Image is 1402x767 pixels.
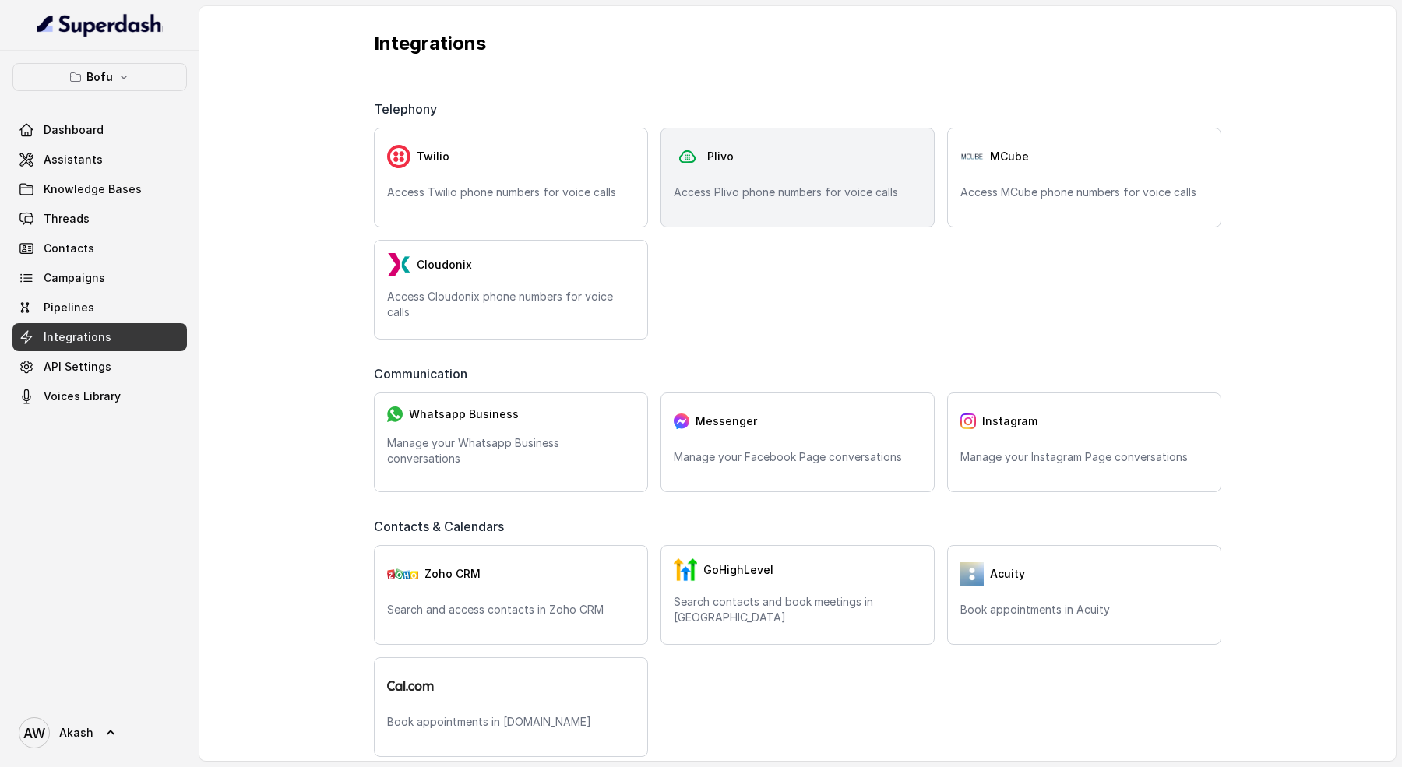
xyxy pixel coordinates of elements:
p: Manage your Whatsapp Business conversations [387,435,635,466]
span: GoHighLevel [703,562,773,578]
text: AW [23,725,45,741]
span: Contacts [44,241,94,256]
img: GHL.59f7fa3143240424d279.png [674,558,697,582]
a: Akash [12,711,187,755]
p: Access Twilio phone numbers for voice calls [387,185,635,200]
img: whatsapp.f50b2aaae0bd8934e9105e63dc750668.svg [387,406,403,422]
img: zohoCRM.b78897e9cd59d39d120b21c64f7c2b3a.svg [387,568,418,579]
img: messenger.2e14a0163066c29f9ca216c7989aa592.svg [674,413,689,429]
img: logo.svg [387,681,434,691]
a: Voices Library [12,382,187,410]
img: instagram.04eb0078a085f83fc525.png [960,413,976,429]
p: Search contacts and book meetings in [GEOGRAPHIC_DATA] [674,594,921,625]
img: LzEnlUgADIwsuYwsTIxNLkxQDEyBEgDTDZAMjs1Qgy9jUyMTMxBzEB8uASKBKLgDqFxF08kI1lQAAAABJRU5ErkJggg== [387,253,410,276]
p: Book appointments in Acuity [960,602,1208,617]
span: Communication [374,364,474,383]
img: Pj9IrDBdEGgAAAABJRU5ErkJggg== [960,152,984,160]
span: Threads [44,211,90,227]
span: Knowledge Bases [44,181,142,197]
span: API Settings [44,359,111,375]
a: Dashboard [12,116,187,144]
a: Threads [12,205,187,233]
span: Instagram [982,413,1037,429]
span: Campaigns [44,270,105,286]
p: Integrations [374,31,1221,56]
span: Plivo [707,149,734,164]
a: Integrations [12,323,187,351]
span: Assistants [44,152,103,167]
a: Assistants [12,146,187,174]
img: light.svg [37,12,163,37]
img: 5vvjV8cQY1AVHSZc2N7qU9QabzYIM+zpgiA0bbq9KFoni1IQNE8dHPp0leJjYW31UJeOyZnSBUO77gdMaNhFCgpjLZzFnVhVC... [960,562,984,586]
span: Contacts & Calendars [374,517,510,536]
span: Telephony [374,100,443,118]
span: Integrations [44,329,111,345]
a: Contacts [12,234,187,262]
a: API Settings [12,353,187,381]
span: Messenger [696,413,757,429]
p: Bofu [86,68,113,86]
p: Book appointments in [DOMAIN_NAME] [387,714,635,730]
span: Cloudonix [417,257,472,273]
p: Access MCube phone numbers for voice calls [960,185,1208,200]
span: Acuity [990,566,1025,582]
a: Campaigns [12,264,187,292]
p: Manage your Facebook Page conversations [674,449,921,465]
span: Zoho CRM [424,566,481,582]
span: Whatsapp Business [409,406,519,422]
span: Voices Library [44,389,121,404]
img: twilio.7c09a4f4c219fa09ad352260b0a8157b.svg [387,145,410,168]
button: Bofu [12,63,187,91]
p: Manage your Instagram Page conversations [960,449,1208,465]
a: Pipelines [12,294,187,322]
a: Knowledge Bases [12,175,187,203]
p: Search and access contacts in Zoho CRM [387,602,635,617]
span: Dashboard [44,122,104,138]
span: MCube [990,149,1029,164]
span: Akash [59,725,93,741]
img: plivo.d3d850b57a745af99832d897a96997ac.svg [674,145,701,169]
p: Access Plivo phone numbers for voice calls [674,185,921,200]
p: Access Cloudonix phone numbers for voice calls [387,289,635,320]
span: Twilio [417,149,449,164]
span: Pipelines [44,300,94,315]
